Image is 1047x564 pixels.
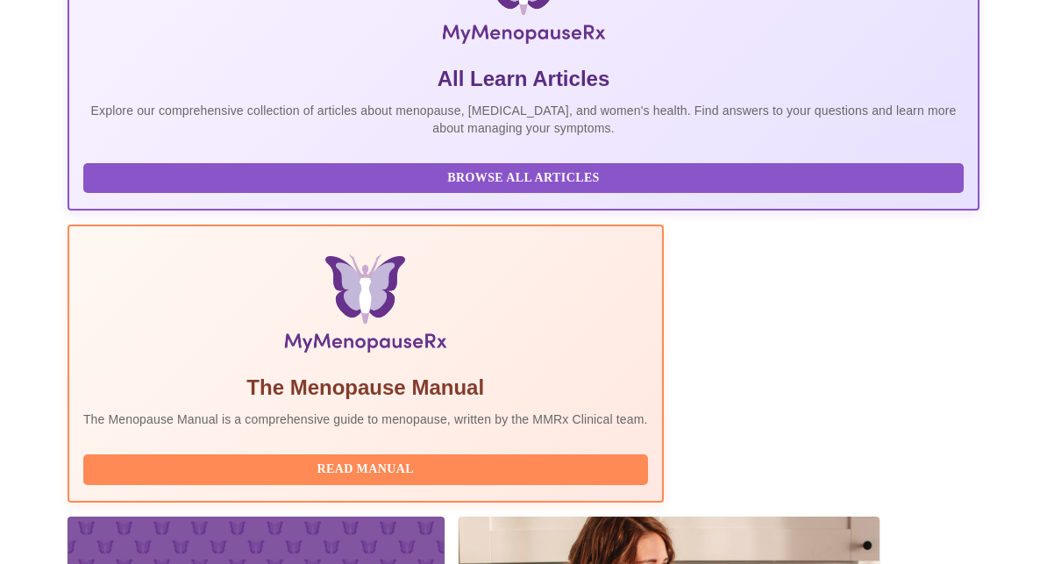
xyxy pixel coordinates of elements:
[83,460,652,475] a: Read Manual
[83,102,964,137] p: Explore our comprehensive collection of articles about menopause, [MEDICAL_DATA], and women's hea...
[101,168,946,189] span: Browse All Articles
[83,163,964,194] button: Browse All Articles
[83,454,648,485] button: Read Manual
[83,169,968,184] a: Browse All Articles
[101,459,630,481] span: Read Manual
[83,411,648,428] p: The Menopause Manual is a comprehensive guide to menopause, written by the MMRx Clinical team.
[83,65,964,93] h5: All Learn Articles
[83,374,648,402] h5: The Menopause Manual
[173,254,558,360] img: Menopause Manual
